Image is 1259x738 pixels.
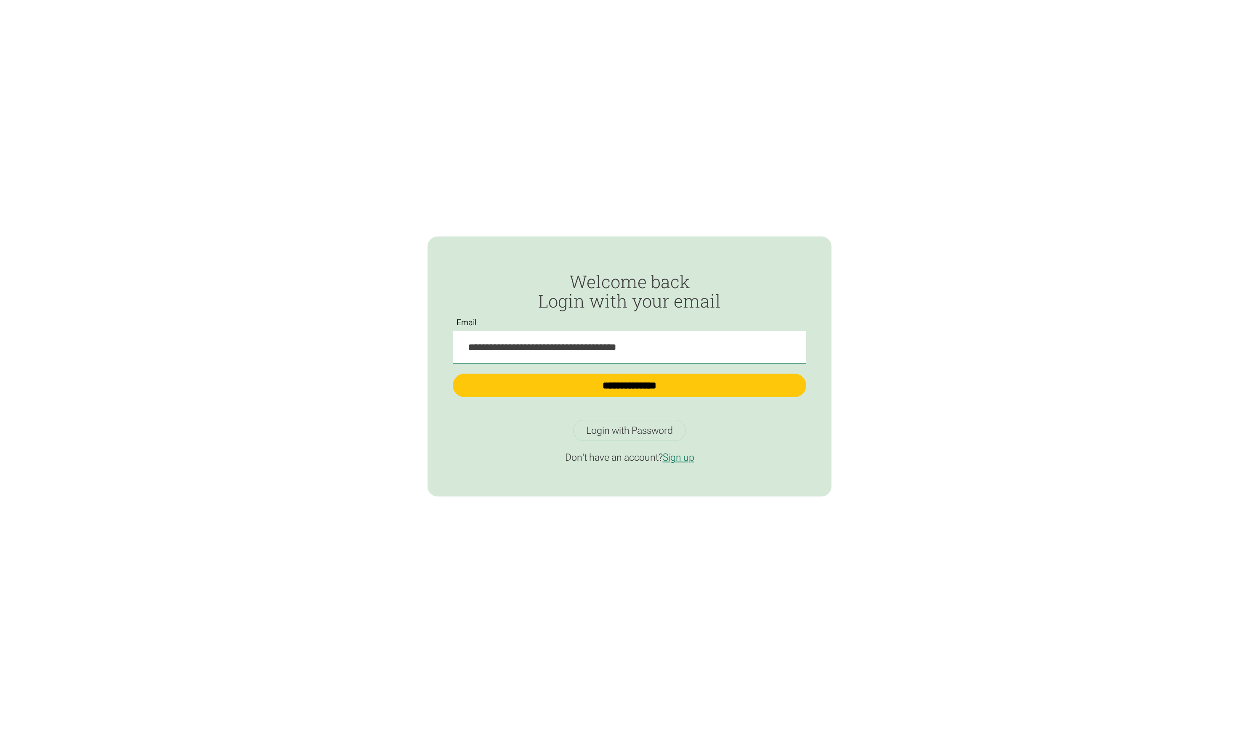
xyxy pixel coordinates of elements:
[586,424,673,437] div: Login with Password
[453,272,806,410] form: Passwordless Login
[453,318,481,327] label: Email
[453,451,806,464] p: Don't have an account?
[663,451,694,463] a: Sign up
[453,272,806,311] h2: Welcome back Login with your email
